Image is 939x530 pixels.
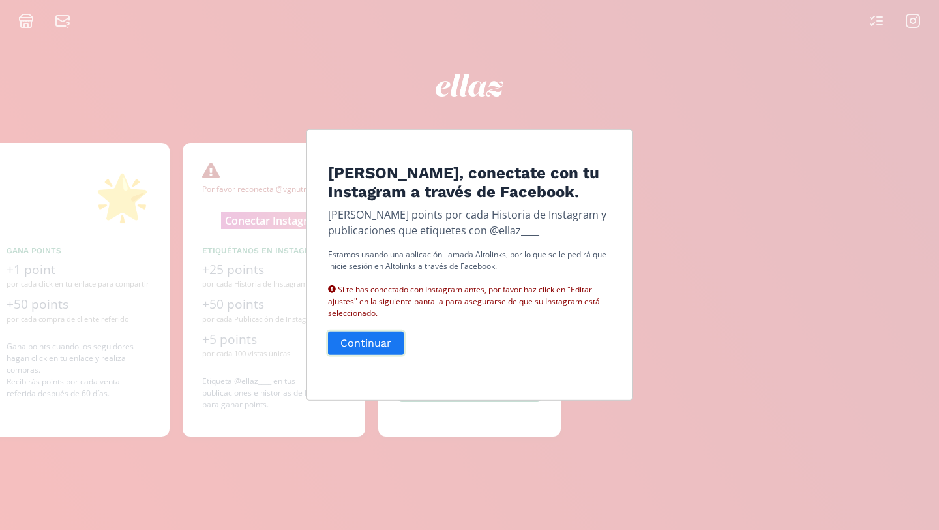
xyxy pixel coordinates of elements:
h4: [PERSON_NAME], conectate con tu Instagram a través de Facebook. [328,164,611,202]
p: [PERSON_NAME] points por cada Historia de Instagram y publicaciones que etiquetes con @ellaz____ [328,206,611,238]
p: Estamos usando una aplicación llamada Altolinks, por lo que se le pedirá que inicie sesión en Alt... [328,248,611,319]
div: Edit Program [306,129,633,401]
div: Si te has conectado con Instagram antes, por favor haz click en "Editar ajustes" en la siguiente ... [328,272,611,319]
button: Continuar [326,329,406,357]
